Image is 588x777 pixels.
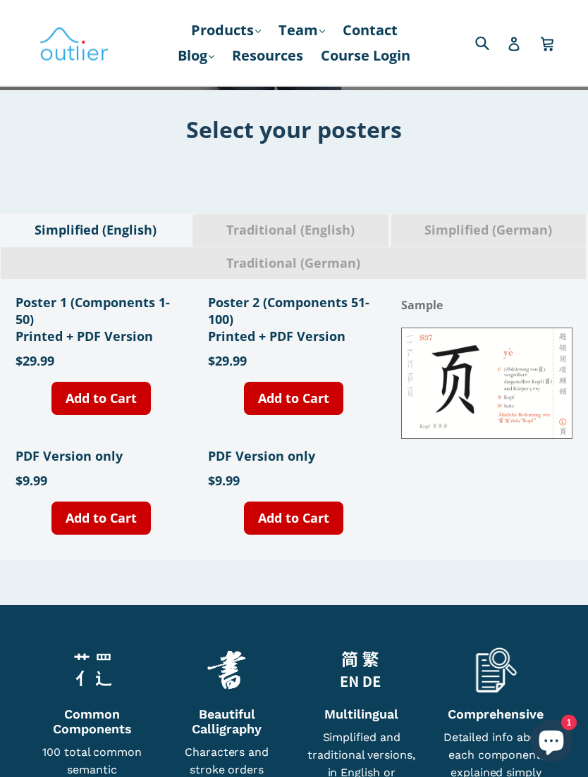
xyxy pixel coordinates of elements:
[271,18,332,43] a: Team
[336,18,405,43] a: Contact
[314,43,417,68] a: Course Login
[401,294,572,317] h1: Sample
[526,720,577,766] inbox-online-store-chat: Shopify online store chat
[439,707,553,722] h6: Comprehensive
[171,43,221,68] a: Blog
[225,43,310,68] a: Resources
[16,473,47,490] span: $9.99
[39,23,109,63] img: Outlier Linguistics
[472,28,510,57] input: Search
[203,222,377,240] span: Traditional (English)
[402,222,575,240] span: Simplified (German)
[16,294,187,345] h1: Poster 1 (Components 1-50) Printed + PDF Version
[35,707,149,737] h6: Common Components
[16,448,187,465] h1: PDF Version only
[170,707,283,737] h6: Beautiful Calligraphy
[16,353,54,370] span: $29.99
[51,502,151,535] a: Add to Cart
[11,255,575,273] span: Traditional (German)
[244,383,343,416] a: Add to Cart
[11,222,179,240] span: Simplified (English)
[208,353,247,370] span: $29.99
[244,502,343,535] a: Add to Cart
[305,707,418,722] h6: Multilingual
[184,18,268,43] a: Products
[51,383,151,416] a: Add to Cart
[208,448,379,465] h1: PDF Version only
[208,473,240,490] span: $9.99
[208,294,379,345] h1: Poster 2 (Components 51-100) Printed + PDF Version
